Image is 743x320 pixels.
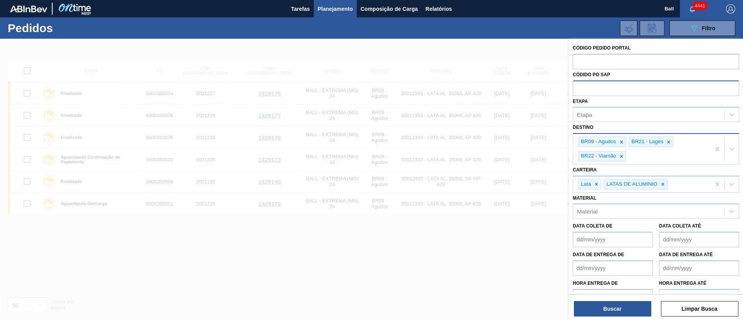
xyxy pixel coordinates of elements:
[669,21,735,36] button: Filtro
[629,137,665,147] div: BR21 - Lages
[573,99,588,104] label: Etapa
[659,278,739,289] label: Hora entrega até
[573,252,624,257] label: Data de Entrega de
[579,180,592,189] div: Lata
[620,21,637,36] div: Importar Negociações dos Pedidos
[573,72,610,77] label: Códido PO SAP
[577,111,592,118] div: Etapa
[659,260,739,276] input: dd/mm/yyyy
[426,4,452,14] span: Relatórios
[573,125,593,130] label: Destino
[577,208,597,215] div: Material
[573,45,631,51] label: Código Pedido Portal
[579,137,617,147] div: BR09 - Agudos
[573,232,653,247] input: dd/mm/yyyy
[573,195,596,201] label: Material
[702,25,716,31] span: Filtro
[659,252,713,257] label: Data de Entrega até
[573,260,653,276] input: dd/mm/yyyy
[640,21,664,36] div: Solicitação de Revisão de Pedidos
[10,5,47,12] img: TNhmsLtSVTkK8tSr43FrP2fwEKptu5GPRR3wAAAABJRU5ErkJggg==
[291,4,310,14] span: Tarefas
[680,3,705,14] button: Notificações
[659,223,701,229] label: Data coleta até
[8,24,123,33] h1: Pedidos
[659,232,739,247] input: dd/mm/yyyy
[318,4,353,14] span: Planejamento
[726,4,735,14] img: Logout
[361,4,418,14] span: Composição de Carga
[573,167,597,173] label: Carteira
[579,151,617,161] div: BR22 - Viamão
[573,223,612,229] label: Data coleta de
[693,2,707,10] span: 4441
[573,278,653,289] label: Hora entrega de
[604,180,659,189] div: LATAS DE ALUMINIO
